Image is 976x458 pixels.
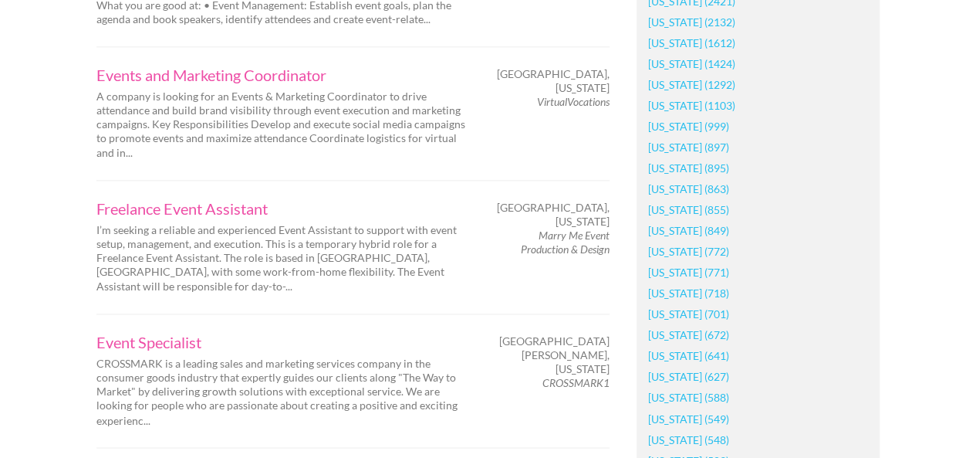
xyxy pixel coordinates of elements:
[542,376,610,389] em: CROSSMARK1
[648,178,729,199] a: [US_STATE] (863)
[537,95,610,108] em: VirtualVocations
[648,95,735,116] a: [US_STATE] (1103)
[96,223,474,293] p: I’m seeking a reliable and experienced Event Assistant to support with event setup, management, a...
[648,241,729,262] a: [US_STATE] (772)
[96,67,474,83] a: Events and Marketing Coordinator
[497,67,610,95] span: [GEOGRAPHIC_DATA], [US_STATE]
[648,262,729,283] a: [US_STATE] (771)
[648,408,729,429] a: [US_STATE] (549)
[648,12,735,32] a: [US_STATE] (2132)
[648,74,735,95] a: [US_STATE] (1292)
[648,199,729,220] a: [US_STATE] (855)
[648,137,729,158] a: [US_STATE] (897)
[648,304,729,324] a: [US_STATE] (701)
[648,158,729,178] a: [US_STATE] (895)
[96,90,474,160] p: A company is looking for an Events & Marketing Coordinator to drive attendance and build brand vi...
[648,53,735,74] a: [US_STATE] (1424)
[96,201,474,216] a: Freelance Event Assistant
[648,324,729,345] a: [US_STATE] (672)
[96,334,474,350] a: Event Specialist
[648,32,735,53] a: [US_STATE] (1612)
[648,387,729,408] a: [US_STATE] (588)
[499,334,610,377] span: [GEOGRAPHIC_DATA][PERSON_NAME], [US_STATE]
[648,220,729,241] a: [US_STATE] (849)
[648,283,729,304] a: [US_STATE] (718)
[497,201,610,229] span: [GEOGRAPHIC_DATA], [US_STATE]
[521,229,610,256] em: Marry Me Event Production & Design
[96,357,474,427] p: CROSSMARK is a leading sales and marketing services company in the consumer goods industry that e...
[648,345,729,366] a: [US_STATE] (641)
[648,429,729,450] a: [US_STATE] (548)
[648,116,729,137] a: [US_STATE] (999)
[648,366,729,387] a: [US_STATE] (627)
